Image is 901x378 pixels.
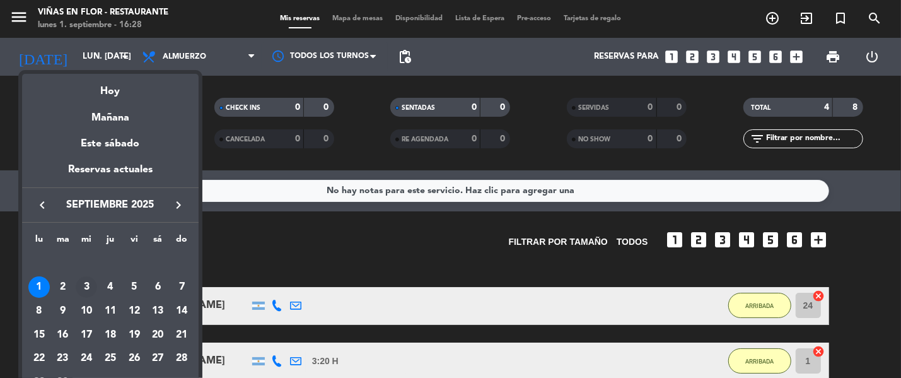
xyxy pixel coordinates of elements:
td: 13 de septiembre de 2025 [146,299,170,323]
td: 25 de septiembre de 2025 [98,347,122,371]
td: 24 de septiembre de 2025 [74,347,98,371]
div: 4 [100,276,121,298]
td: 7 de septiembre de 2025 [170,276,194,300]
div: 11 [100,300,121,322]
th: jueves [98,232,122,252]
th: domingo [170,232,194,252]
td: 20 de septiembre de 2025 [146,323,170,347]
div: 1 [28,276,50,298]
div: 26 [124,348,145,369]
th: lunes [27,232,51,252]
td: 19 de septiembre de 2025 [122,323,146,347]
div: 16 [52,324,74,346]
th: martes [51,232,75,252]
div: 12 [124,300,145,322]
div: 27 [147,348,168,369]
div: 7 [171,276,192,298]
div: 14 [171,300,192,322]
div: Reservas actuales [22,162,199,187]
button: keyboard_arrow_left [31,197,54,213]
div: 20 [147,324,168,346]
div: Mañana [22,100,199,126]
div: Este sábado [22,126,199,162]
td: 9 de septiembre de 2025 [51,299,75,323]
div: 6 [147,276,168,298]
td: 22 de septiembre de 2025 [27,347,51,371]
div: 21 [171,324,192,346]
td: SEP. [27,252,194,276]
td: 23 de septiembre de 2025 [51,347,75,371]
div: 15 [28,324,50,346]
td: 21 de septiembre de 2025 [170,323,194,347]
td: 10 de septiembre de 2025 [74,299,98,323]
div: 13 [147,300,168,322]
td: 5 de septiembre de 2025 [122,276,146,300]
div: 18 [100,324,121,346]
div: 22 [28,348,50,369]
div: 19 [124,324,145,346]
th: sábado [146,232,170,252]
div: 8 [28,300,50,322]
td: 27 de septiembre de 2025 [146,347,170,371]
i: keyboard_arrow_right [171,198,186,213]
div: 23 [52,348,74,369]
td: 18 de septiembre de 2025 [98,323,122,347]
td: 17 de septiembre de 2025 [74,323,98,347]
button: keyboard_arrow_right [167,197,190,213]
div: 5 [124,276,145,298]
td: 16 de septiembre de 2025 [51,323,75,347]
td: 26 de septiembre de 2025 [122,347,146,371]
div: 3 [76,276,97,298]
div: 17 [76,324,97,346]
td: 14 de septiembre de 2025 [170,299,194,323]
div: 24 [76,348,97,369]
td: 6 de septiembre de 2025 [146,276,170,300]
td: 11 de septiembre de 2025 [98,299,122,323]
th: miércoles [74,232,98,252]
td: 12 de septiembre de 2025 [122,299,146,323]
th: viernes [122,232,146,252]
td: 2 de septiembre de 2025 [51,276,75,300]
td: 3 de septiembre de 2025 [74,276,98,300]
div: Hoy [22,74,199,100]
td: 15 de septiembre de 2025 [27,323,51,347]
i: keyboard_arrow_left [35,198,50,213]
td: 1 de septiembre de 2025 [27,276,51,300]
td: 8 de septiembre de 2025 [27,299,51,323]
td: 28 de septiembre de 2025 [170,347,194,371]
div: 25 [100,348,121,369]
div: 2 [52,276,74,298]
span: septiembre 2025 [54,197,167,213]
td: 4 de septiembre de 2025 [98,276,122,300]
div: 9 [52,300,74,322]
div: 10 [76,300,97,322]
div: 28 [171,348,192,369]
